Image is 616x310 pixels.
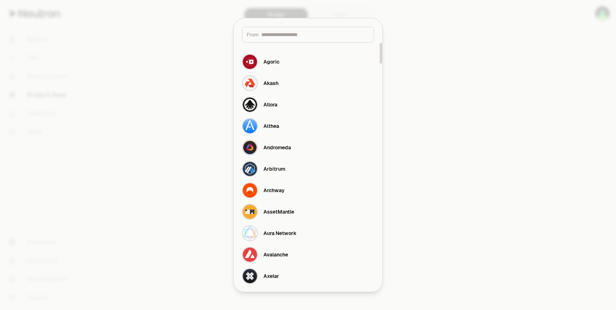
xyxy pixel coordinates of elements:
[238,94,378,115] button: Allora LogoAllora
[243,140,257,155] img: Andromeda Logo
[263,122,279,130] div: Althea
[238,51,378,72] button: Agoric LogoAgoric
[243,76,257,90] img: Akash Logo
[243,247,257,262] img: Avalanche Logo
[238,287,378,308] button: Babylon Genesis Logo
[263,187,284,194] div: Archway
[243,97,257,112] img: Allora Logo
[263,165,285,172] div: Arbitrum
[238,137,378,158] button: Andromeda LogoAndromeda
[263,230,297,237] div: Aura Network
[263,208,294,215] div: AssetMantle
[263,80,278,87] div: Akash
[238,180,378,201] button: Archway LogoArchway
[238,265,378,287] button: Axelar LogoAxelar
[263,251,288,258] div: Avalanche
[243,205,257,219] img: AssetMantle Logo
[243,183,257,197] img: Archway Logo
[247,31,258,38] span: From
[243,119,257,133] img: Althea Logo
[238,115,378,137] button: Althea LogoAlthea
[263,101,277,108] div: Allora
[238,72,378,94] button: Akash LogoAkash
[263,58,279,65] div: Agoric
[238,158,378,180] button: Arbitrum LogoArbitrum
[238,244,378,265] button: Avalanche LogoAvalanche
[243,162,257,176] img: Arbitrum Logo
[238,222,378,244] button: Aura Network LogoAura Network
[263,272,279,280] div: Axelar
[243,269,257,283] img: Axelar Logo
[243,290,257,305] img: Babylon Genesis Logo
[263,144,291,151] div: Andromeda
[243,55,257,69] img: Agoric Logo
[243,226,257,240] img: Aura Network Logo
[238,201,378,222] button: AssetMantle LogoAssetMantle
